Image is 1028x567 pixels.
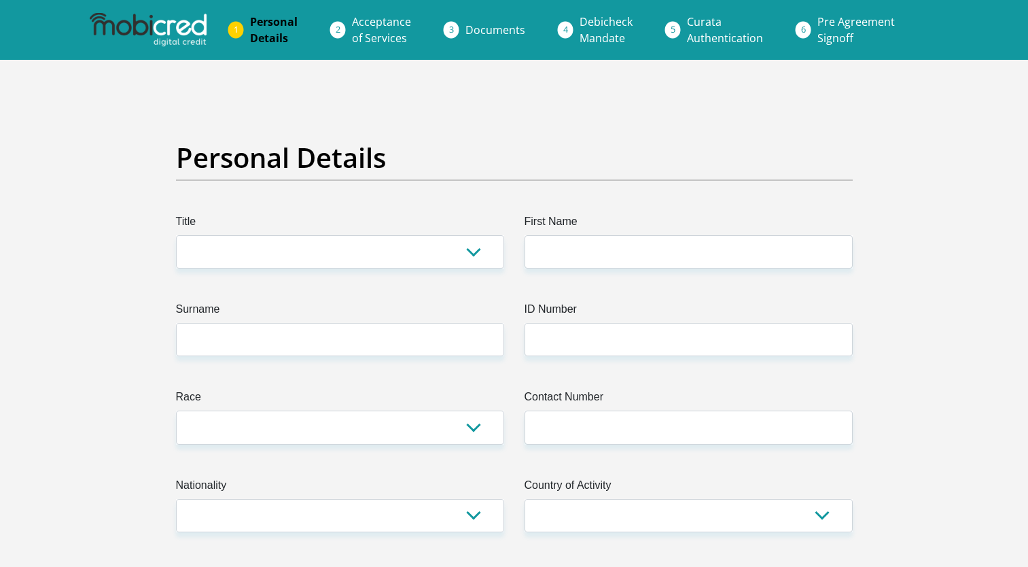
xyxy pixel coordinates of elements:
input: First Name [525,235,853,269]
span: Pre Agreement Signoff [817,14,895,46]
a: Acceptanceof Services [341,8,422,52]
label: Country of Activity [525,477,853,499]
a: Documents [455,16,536,44]
a: DebicheckMandate [569,8,643,52]
a: CurataAuthentication [676,8,774,52]
img: mobicred logo [90,13,207,47]
a: Pre AgreementSignoff [807,8,906,52]
label: Race [176,389,504,411]
label: Title [176,213,504,235]
input: Contact Number [525,411,853,444]
input: Surname [176,323,504,356]
h2: Personal Details [176,141,853,174]
label: Surname [176,301,504,323]
label: First Name [525,213,853,235]
span: Personal Details [250,14,298,46]
span: Debicheck Mandate [580,14,633,46]
input: ID Number [525,323,853,356]
span: Acceptance of Services [352,14,411,46]
label: Contact Number [525,389,853,411]
span: Documents [465,22,525,37]
label: ID Number [525,301,853,323]
label: Nationality [176,477,504,499]
a: PersonalDetails [239,8,308,52]
span: Curata Authentication [687,14,763,46]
